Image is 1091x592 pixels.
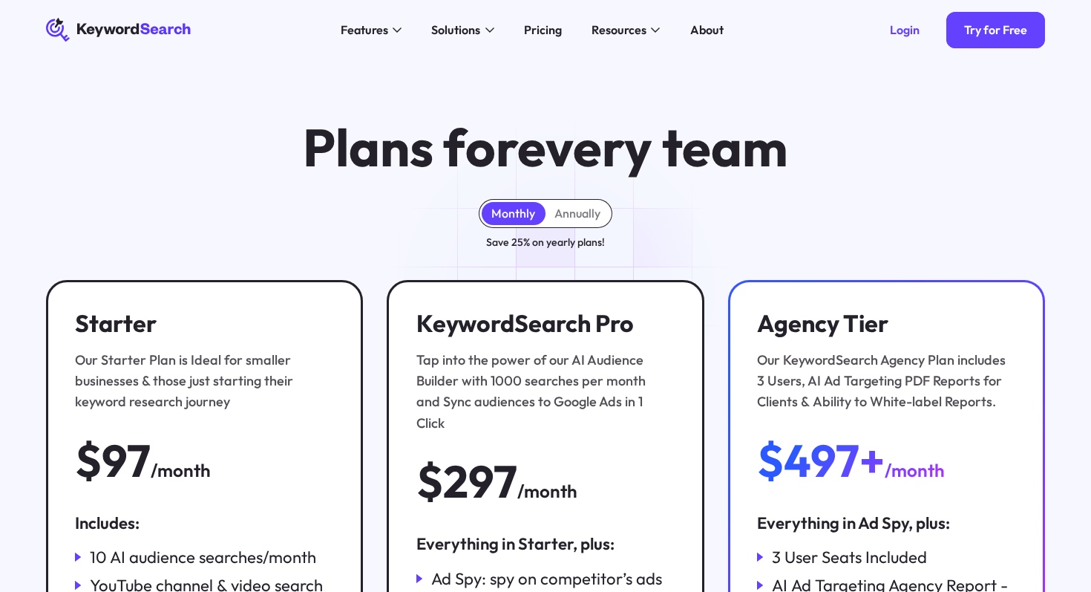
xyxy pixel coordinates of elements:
[416,458,517,505] div: $297
[871,12,937,48] a: Login
[517,478,577,506] div: /month
[416,350,668,434] div: Tap into the power of our AI Audience Builder with 1000 searches per month and Sync audiences to ...
[431,21,480,39] div: Solutions
[416,309,668,337] h3: KeywordSearch Pro
[75,512,334,534] div: Includes:
[757,437,885,484] div: $497+
[772,546,927,568] div: 3 User Seats Included
[151,457,211,485] div: /month
[517,114,788,180] span: every team
[681,18,733,42] a: About
[757,512,1016,534] div: Everything in Ad Spy, plus:
[757,309,1009,337] h3: Agency Tier
[757,350,1009,413] div: Our KeywordSearch Agency Plan includes 3 Users, AI Ad Targeting PDF Reports for Clients & Ability...
[416,533,675,555] div: Everything in Starter, plus:
[690,21,724,39] div: About
[515,18,571,42] a: Pricing
[303,120,788,175] h1: Plans for
[946,12,1045,48] a: Try for Free
[431,567,662,590] div: Ad Spy: spy on competitor’s ads
[341,21,388,39] div: Features
[524,21,562,39] div: Pricing
[885,457,945,485] div: /month
[90,546,316,568] div: 10 AI audience searches/month
[592,21,646,39] div: Resources
[890,22,920,37] div: Login
[554,206,600,221] div: Annually
[491,206,535,221] div: Monthly
[75,309,327,337] h3: Starter
[486,234,605,250] div: Save 25% on yearly plans!
[75,437,151,484] div: $97
[75,350,327,413] div: Our Starter Plan is Ideal for smaller businesses & those just starting their keyword research jou...
[964,22,1027,37] div: Try for Free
